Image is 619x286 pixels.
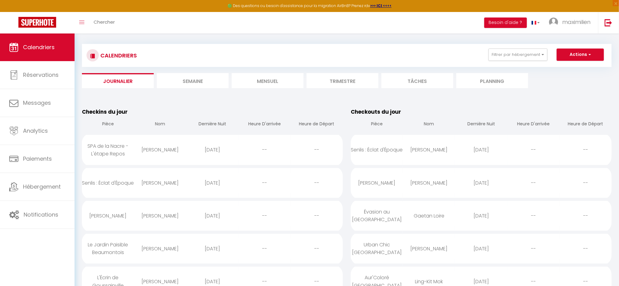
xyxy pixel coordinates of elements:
div: Évasion au [GEOGRAPHIC_DATA] [351,202,403,229]
div: -- [507,239,559,259]
span: Réservations [23,71,59,79]
th: Nom [403,116,455,133]
span: Chercher [94,19,115,25]
button: Actions [557,49,604,61]
div: [DATE] [186,140,238,160]
th: Dernière Nuit [186,116,238,133]
div: [PERSON_NAME] [134,206,186,226]
div: -- [291,206,343,226]
div: [DATE] [186,239,238,259]
div: Senlis : Éclat d'Époque [82,173,134,193]
span: Checkouts du jour [351,108,401,116]
div: -- [559,140,612,160]
div: -- [559,173,612,193]
th: Pièce [82,116,134,133]
div: [PERSON_NAME] [82,206,134,226]
div: -- [507,173,559,193]
div: [PERSON_NAME] [403,173,455,193]
div: [PERSON_NAME] [351,173,403,193]
li: Trimestre [307,73,378,88]
span: Notifications [24,211,58,218]
div: [PERSON_NAME] [134,239,186,259]
th: Heure D'arrivée [238,116,291,133]
img: ... [549,18,558,27]
h3: CALENDRIERS [99,49,137,62]
div: [DATE] [186,173,238,193]
button: Besoin d'aide ? [484,18,527,28]
div: [DATE] [455,206,507,226]
div: Gaetan Loire [403,206,455,226]
button: Filtrer par hébergement [489,49,547,61]
div: SPA de la Nacre - L'étape Repos [82,136,134,164]
div: [PERSON_NAME] [403,239,455,259]
a: Chercher [89,12,119,33]
th: Heure de Départ [291,116,343,133]
span: Analytics [23,127,48,135]
th: Heure de Départ [559,116,612,133]
div: [DATE] [186,206,238,226]
div: Urban Chic [GEOGRAPHIC_DATA] [351,235,403,262]
li: Tâches [381,73,453,88]
div: [DATE] [455,173,507,193]
img: Super Booking [18,17,56,28]
th: Nom [134,116,186,133]
li: Planning [456,73,528,88]
div: -- [559,206,612,226]
div: [PERSON_NAME] [403,140,455,160]
div: Le Jardin Paisible Beaumontois [82,235,134,262]
div: -- [238,173,291,193]
th: Heure D'arrivée [507,116,559,133]
span: Paiements [23,155,52,163]
div: [DATE] [455,239,507,259]
div: [PERSON_NAME] [134,173,186,193]
span: Calendriers [23,43,55,51]
img: logout [605,19,612,26]
span: Hébergement [23,183,61,190]
li: Mensuel [232,73,304,88]
div: -- [291,140,343,160]
a: >>> ICI <<<< [370,3,392,8]
th: Dernière Nuit [455,116,507,133]
div: [DATE] [455,140,507,160]
span: Messages [23,99,51,107]
div: -- [238,140,291,160]
th: Pièce [351,116,403,133]
div: [PERSON_NAME] [134,140,186,160]
div: -- [291,239,343,259]
a: ... maximilien [544,12,598,33]
div: -- [238,239,291,259]
div: Senlis : Éclat d'Époque [351,140,403,160]
div: -- [507,140,559,160]
div: -- [291,173,343,193]
div: -- [238,206,291,226]
div: -- [507,206,559,226]
span: maximilien [562,18,590,26]
span: Checkins du jour [82,108,128,116]
li: Journalier [82,73,154,88]
li: Semaine [157,73,229,88]
div: -- [559,239,612,259]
